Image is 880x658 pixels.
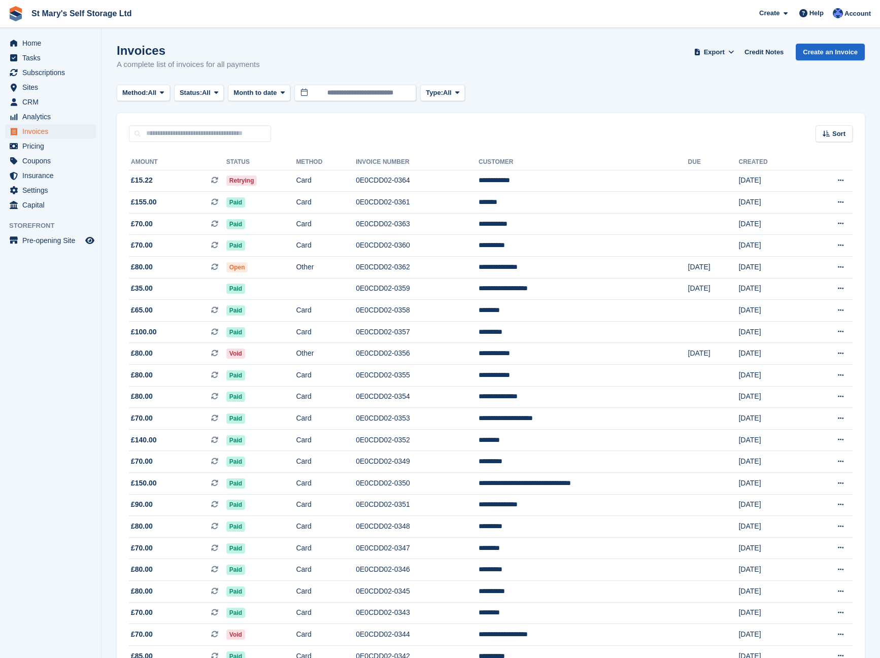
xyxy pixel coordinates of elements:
a: menu [5,233,96,248]
img: Matthew Keenan [833,8,843,18]
td: 0E0CDD02-0348 [356,516,479,538]
span: £70.00 [131,240,153,251]
td: 0E0CDD02-0355 [356,365,479,387]
td: 0E0CDD02-0344 [356,624,479,646]
a: menu [5,80,96,94]
a: menu [5,36,96,50]
th: Customer [479,154,688,170]
a: menu [5,168,96,183]
td: [DATE] [738,602,804,624]
td: Card [296,321,356,343]
span: Sites [22,80,83,94]
span: Pricing [22,139,83,153]
span: Account [844,9,871,19]
span: £80.00 [131,348,153,359]
span: £80.00 [131,586,153,597]
span: Status: [180,88,202,98]
td: 0E0CDD02-0345 [356,580,479,602]
th: Method [296,154,356,170]
td: [DATE] [738,365,804,387]
span: Invoices [22,124,83,138]
td: Card [296,365,356,387]
span: £65.00 [131,305,153,316]
td: Card [296,170,356,192]
a: menu [5,95,96,109]
a: menu [5,139,96,153]
td: 0E0CDD02-0363 [356,213,479,235]
span: Subscriptions [22,65,83,80]
span: Settings [22,183,83,197]
td: Card [296,624,356,646]
td: Card [296,494,356,516]
span: £70.00 [131,629,153,640]
td: Card [296,537,356,559]
span: £80.00 [131,521,153,532]
td: [DATE] [738,559,804,581]
td: 0E0CDD02-0351 [356,494,479,516]
th: Status [226,154,296,170]
span: Storefront [9,221,101,231]
h1: Invoices [117,44,260,57]
td: 0E0CDD02-0353 [356,408,479,430]
td: [DATE] [738,473,804,495]
p: A complete list of invoices for all payments [117,59,260,71]
td: [DATE] [738,516,804,538]
td: [DATE] [738,213,804,235]
td: [DATE] [738,235,804,257]
span: £70.00 [131,219,153,229]
span: £70.00 [131,456,153,467]
td: [DATE] [738,170,804,192]
span: £90.00 [131,499,153,510]
span: Void [226,630,245,640]
a: menu [5,154,96,168]
span: Paid [226,240,245,251]
button: Status: All [174,85,224,101]
span: £80.00 [131,391,153,402]
span: Coupons [22,154,83,168]
span: Paid [226,370,245,380]
td: [DATE] [738,192,804,214]
span: Pre-opening Site [22,233,83,248]
td: 0E0CDD02-0360 [356,235,479,257]
span: Paid [226,305,245,316]
span: £70.00 [131,413,153,424]
a: menu [5,183,96,197]
span: £100.00 [131,327,157,337]
span: Void [226,349,245,359]
td: [DATE] [738,408,804,430]
span: Paid [226,586,245,597]
td: 0E0CDD02-0343 [356,602,479,624]
td: Other [296,257,356,279]
td: Card [296,473,356,495]
button: Method: All [117,85,170,101]
span: £140.00 [131,435,157,445]
span: Capital [22,198,83,212]
span: Export [704,47,725,57]
td: Card [296,408,356,430]
span: Create [759,8,780,18]
td: 0E0CDD02-0346 [356,559,479,581]
a: Create an Invoice [796,44,865,60]
span: Paid [226,284,245,294]
span: Paid [226,413,245,424]
button: Export [692,44,736,60]
span: Sort [832,129,845,139]
td: 0E0CDD02-0362 [356,257,479,279]
span: £150.00 [131,478,157,489]
a: Credit Notes [740,44,788,60]
td: [DATE] [688,257,739,279]
td: 0E0CDD02-0347 [356,537,479,559]
td: 0E0CDD02-0349 [356,451,479,473]
span: CRM [22,95,83,109]
td: Other [296,343,356,365]
td: [DATE] [738,321,804,343]
span: Tasks [22,51,83,65]
td: Card [296,602,356,624]
td: [DATE] [738,494,804,516]
button: Type: All [420,85,465,101]
span: Retrying [226,176,257,186]
span: Paid [226,565,245,575]
span: £15.22 [131,175,153,186]
a: menu [5,198,96,212]
td: Card [296,213,356,235]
